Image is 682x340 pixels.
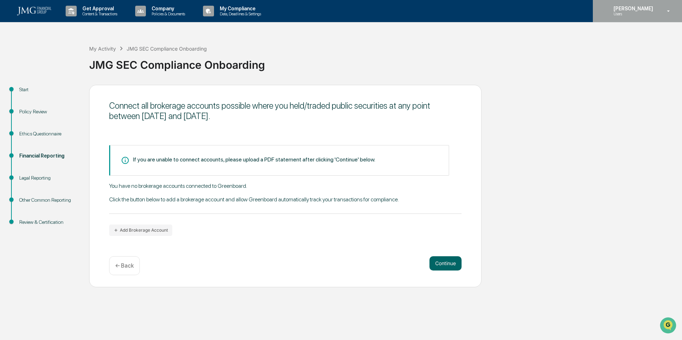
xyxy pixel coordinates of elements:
[214,11,265,16] p: Data, Deadlines & Settings
[19,86,78,93] div: Start
[14,90,46,97] span: Preclearance
[52,91,57,96] div: 🗄️
[7,104,13,110] div: 🔎
[146,11,189,16] p: Policies & Documents
[608,6,657,11] p: [PERSON_NAME]
[59,90,88,97] span: Attestations
[19,108,78,115] div: Policy Review
[4,87,49,100] a: 🖐️Preclearance
[50,120,86,126] a: Powered byPylon
[77,6,121,11] p: Get Approval
[133,156,375,163] div: If you are unable to connect accounts, please upload a PDF statement after clicking 'Continue' be...
[19,152,78,160] div: Financial Reporting
[146,6,189,11] p: Company
[17,7,51,15] img: logo
[24,62,90,67] div: We're available if you need us!
[214,6,265,11] p: My Compliance
[7,15,130,26] p: How can we help?
[24,55,117,62] div: Start new chat
[429,256,462,271] button: Continue
[109,101,462,121] div: Connect all brokerage accounts possible where you held/traded public securities at any point betw...
[121,57,130,65] button: Start new chat
[19,218,78,226] div: Review & Certification
[115,262,134,269] p: ← Back
[19,196,78,204] div: Other Common Reporting
[4,101,48,113] a: 🔎Data Lookup
[89,53,678,71] div: JMG SEC Compliance Onboarding
[89,46,116,52] div: My Activity
[77,11,121,16] p: Content & Transactions
[19,174,78,182] div: Legal Reporting
[7,55,20,67] img: 1746055101610-c473b297-6a78-478c-a979-82029cc54cd1
[109,225,172,236] button: Add Brokerage Account
[109,182,462,214] div: You have no brokerage accounts connected to Greenboard. Click the button below to add a brokerage...
[608,11,657,16] p: Users
[127,46,207,52] div: JMG SEC Compliance Onboarding
[14,103,45,110] span: Data Lookup
[19,130,78,138] div: Ethics Questionnaire
[49,87,91,100] a: 🗄️Attestations
[659,316,678,336] iframe: Open customer support
[71,121,86,126] span: Pylon
[7,91,13,96] div: 🖐️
